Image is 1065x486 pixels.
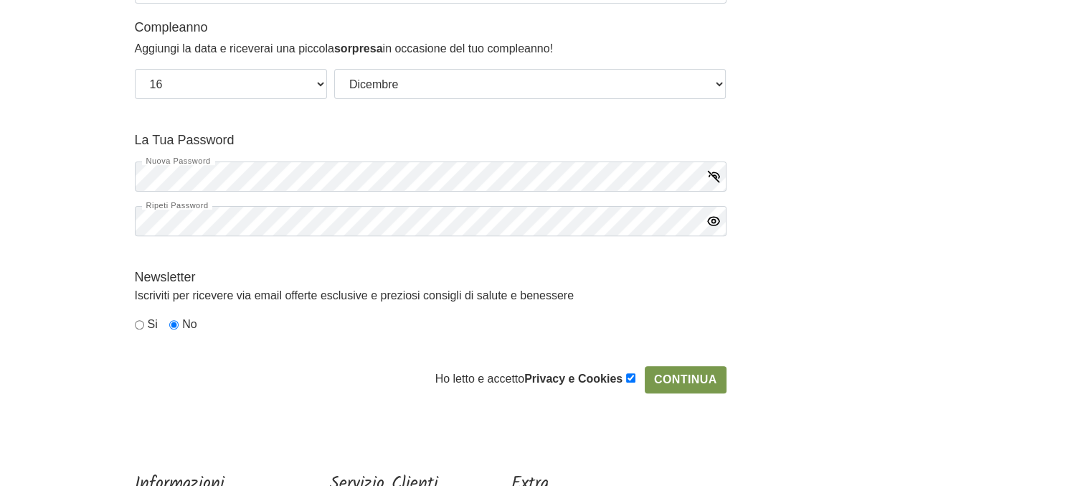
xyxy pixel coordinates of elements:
label: Ripeti Password [142,202,213,210]
div: Ho letto e accetto [435,366,726,393]
legend: La Tua Password [135,131,726,150]
input: Continua [645,366,726,393]
label: No [182,316,197,333]
legend: Newsletter [135,268,726,287]
label: Si [148,316,158,333]
p: Iscriviti per ricevere via email offerte esclusive e preziosi consigli di salute e benessere [135,287,726,304]
strong: sorpresa [334,42,383,55]
a: Privacy e Cookies [524,373,623,385]
label: Nuova Password [142,157,215,165]
p: Aggiungi la data e riceverai una piccola in occasione del tuo compleanno! [135,37,726,57]
legend: Compleanno [135,18,726,37]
